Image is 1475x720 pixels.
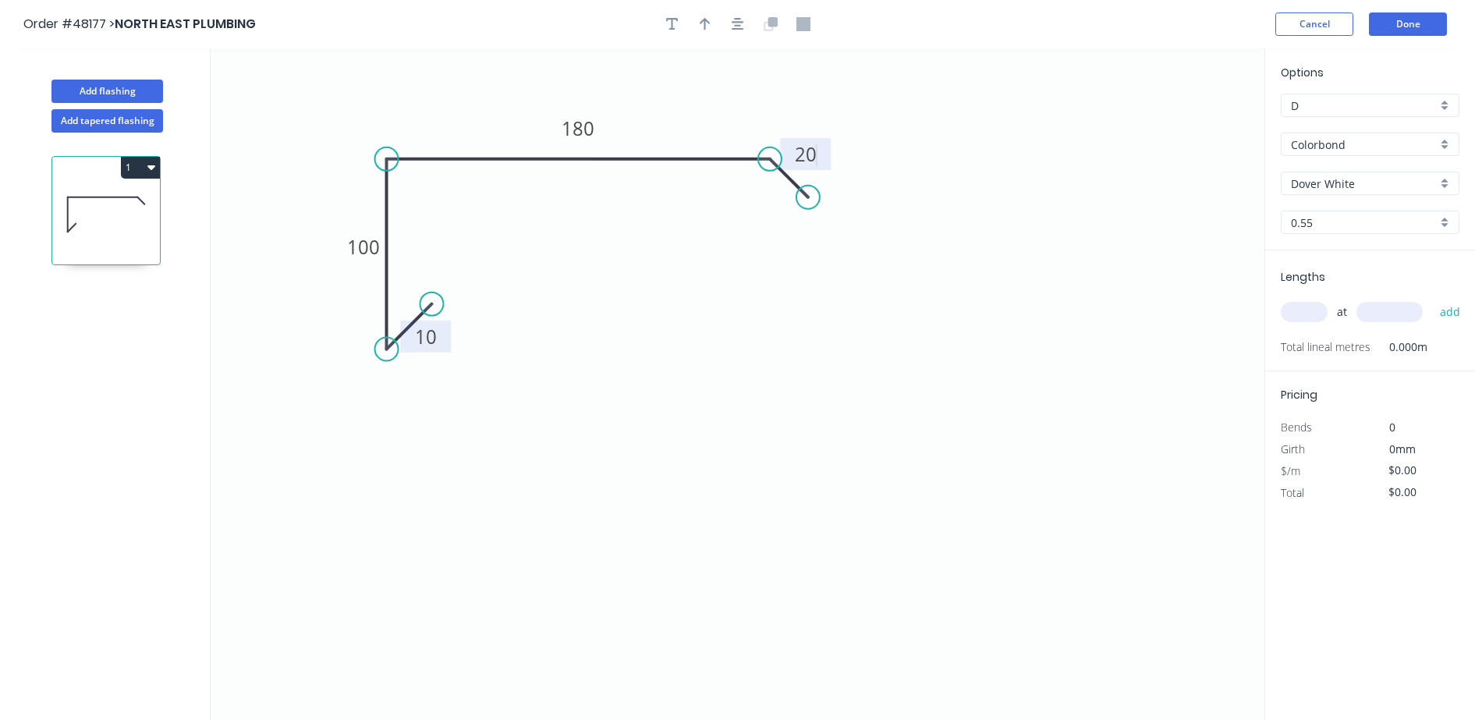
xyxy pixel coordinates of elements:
[1281,463,1300,478] span: $/m
[1281,336,1370,358] span: Total lineal metres
[1389,442,1416,456] span: 0mm
[795,141,817,167] tspan: 20
[1369,12,1447,36] button: Done
[51,109,163,133] button: Add tapered flashing
[23,15,115,33] span: Order #48177 >
[1291,215,1437,231] input: Thickness
[1337,301,1347,323] span: at
[1389,420,1395,434] span: 0
[1291,176,1437,192] input: Colour
[121,157,160,179] button: 1
[211,48,1264,720] svg: 0
[1281,485,1304,500] span: Total
[1281,387,1317,403] span: Pricing
[415,324,437,349] tspan: 10
[1432,299,1469,325] button: add
[51,80,163,103] button: Add flashing
[1281,65,1324,80] span: Options
[1281,442,1305,456] span: Girth
[1281,269,1325,285] span: Lengths
[1370,336,1427,358] span: 0.000m
[1281,420,1312,434] span: Bends
[1291,98,1437,114] input: Price level
[562,115,594,141] tspan: 180
[1275,12,1353,36] button: Cancel
[115,15,256,33] span: NORTH EAST PLUMBING
[1291,137,1437,153] input: Material
[347,234,380,260] tspan: 100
